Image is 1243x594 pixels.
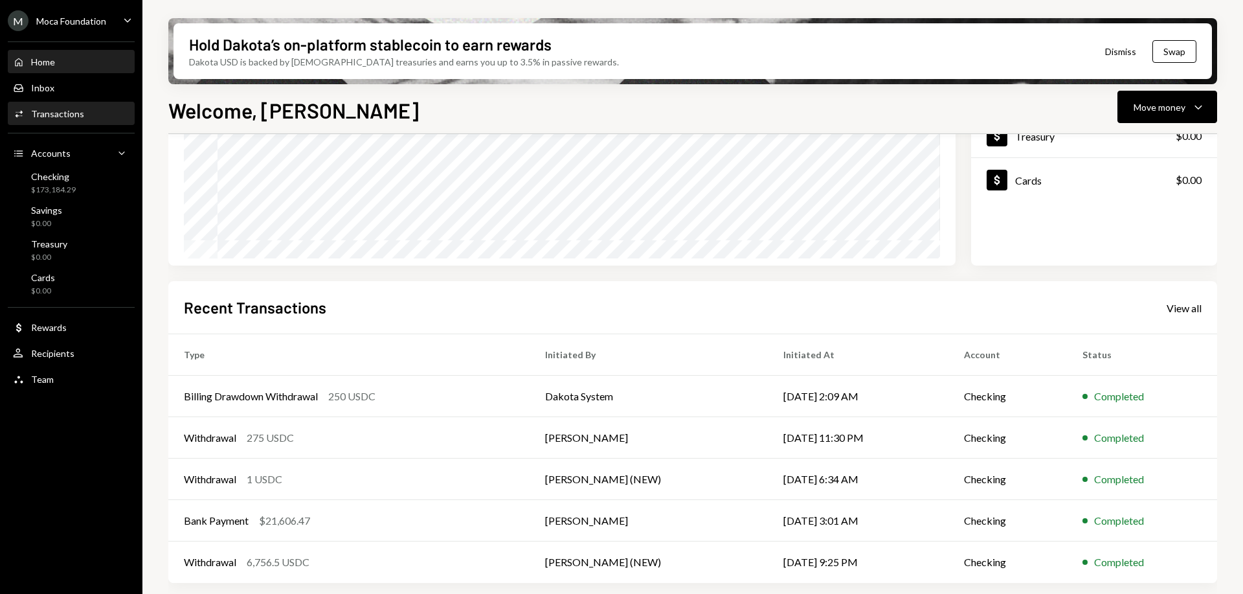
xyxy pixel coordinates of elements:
div: Completed [1094,430,1144,446]
div: 1 USDC [247,472,282,487]
h1: Welcome, [PERSON_NAME] [168,97,419,123]
div: Dakota USD is backed by [DEMOGRAPHIC_DATA] treasuries and earns you up to 3.5% in passive rewards. [189,55,619,69]
div: Team [31,374,54,385]
a: Transactions [8,102,135,125]
h2: Recent Transactions [184,297,326,318]
button: Swap [1152,40,1196,63]
td: [PERSON_NAME] (NEW) [530,542,768,583]
div: Hold Dakota’s on-platform stablecoin to earn rewards [189,34,552,55]
div: $21,606.47 [259,513,310,529]
a: View all [1167,301,1202,315]
a: Home [8,50,135,73]
a: Cards$0.00 [971,158,1217,201]
a: Rewards [8,315,135,339]
a: Treasury$0.00 [8,234,135,266]
td: [PERSON_NAME] [530,500,768,542]
div: View all [1167,302,1202,315]
td: [DATE] 6:34 AM [768,459,948,500]
td: Checking [948,459,1067,500]
div: 6,756.5 USDC [247,554,309,570]
th: Type [168,334,530,376]
th: Initiated By [530,334,768,376]
td: Checking [948,376,1067,417]
div: Home [31,56,55,67]
div: Withdrawal [184,472,236,487]
a: Inbox [8,76,135,99]
div: Completed [1094,472,1144,487]
a: Cards$0.00 [8,268,135,299]
div: $0.00 [1176,172,1202,188]
div: $0.00 [31,218,62,229]
div: 250 USDC [328,389,375,404]
td: Checking [948,417,1067,459]
div: Checking [31,171,76,182]
div: 275 USDC [247,430,294,446]
a: Team [8,367,135,391]
div: Withdrawal [184,430,236,446]
td: [PERSON_NAME] (NEW) [530,459,768,500]
a: Recipients [8,341,135,365]
td: Dakota System [530,376,768,417]
th: Status [1067,334,1217,376]
a: Accounts [8,141,135,165]
div: $0.00 [31,286,55,297]
div: Completed [1094,389,1144,404]
div: Billing Drawdown Withdrawal [184,389,318,404]
div: Bank Payment [184,513,249,529]
div: Moca Foundation [36,16,106,27]
td: [DATE] 2:09 AM [768,376,948,417]
button: Dismiss [1089,36,1152,67]
a: Treasury$0.00 [971,114,1217,157]
td: Checking [948,500,1067,542]
div: $0.00 [1176,128,1202,144]
div: $173,184.29 [31,185,76,196]
a: Checking$173,184.29 [8,167,135,198]
th: Initiated At [768,334,948,376]
div: Move money [1134,100,1185,114]
div: Accounts [31,148,71,159]
div: Transactions [31,108,84,119]
a: Savings$0.00 [8,201,135,232]
div: Recipients [31,348,74,359]
div: Treasury [31,238,67,249]
div: M [8,10,28,31]
div: Savings [31,205,62,216]
div: Withdrawal [184,554,236,570]
td: [DATE] 11:30 PM [768,417,948,459]
div: Completed [1094,554,1144,570]
td: Checking [948,542,1067,583]
td: [DATE] 3:01 AM [768,500,948,542]
button: Move money [1117,91,1217,123]
th: Account [948,334,1067,376]
div: Treasury [1015,130,1055,143]
td: [PERSON_NAME] [530,417,768,459]
td: [DATE] 9:25 PM [768,542,948,583]
div: Inbox [31,82,54,93]
div: $0.00 [31,252,67,263]
div: Cards [31,272,55,283]
div: Rewards [31,322,67,333]
div: Cards [1015,174,1042,187]
div: Completed [1094,513,1144,529]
